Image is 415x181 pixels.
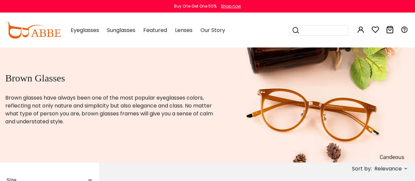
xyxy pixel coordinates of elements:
[5,72,222,84] h1: Brown Glasses
[200,26,225,34] span: Our Story
[239,47,406,163] img: brown glasses
[175,26,192,34] span: Lenses
[107,26,135,34] span: Sunglasses
[218,3,241,9] a: Shop now
[221,3,241,9] div: Shop now
[143,26,167,34] span: Featured
[352,165,372,172] span: Sort by:
[374,163,402,175] span: Relevance
[71,26,99,34] span: Eyeglasses
[7,22,61,39] img: abbeglasses.com
[5,94,222,126] p: Brown glasses have always been one of the most popular eyeglasses colors, reflecting not only nat...
[174,3,217,9] div: Buy One Get One 50%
